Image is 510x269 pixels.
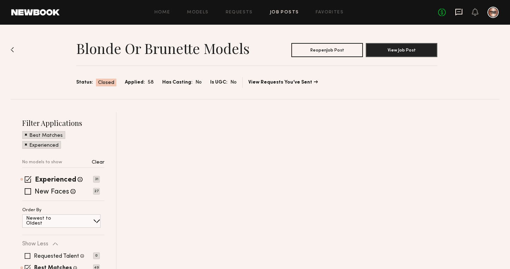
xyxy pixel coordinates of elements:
[76,39,250,57] h1: Blonde or Brunette Models
[93,252,100,259] p: 0
[226,10,253,15] a: Requests
[270,10,299,15] a: Job Posts
[11,47,14,53] img: Back to previous page
[93,176,100,183] p: 31
[22,118,104,128] h2: Filter Applications
[22,208,42,213] p: Order By
[98,79,114,86] span: Closed
[162,79,193,86] span: Has Casting:
[29,133,63,138] p: Best Matches
[187,10,208,15] a: Models
[92,160,104,165] p: Clear
[366,43,437,57] button: View Job Post
[29,143,59,148] p: Experienced
[35,189,69,196] label: New Faces
[22,160,62,165] p: No models to show
[195,79,202,86] span: No
[34,253,79,259] label: Requested Talent
[93,188,100,195] p: 27
[76,79,93,86] span: Status:
[291,43,363,57] button: ReopenJob Post
[154,10,170,15] a: Home
[210,79,227,86] span: Is UGC:
[316,10,344,15] a: Favorites
[248,80,318,85] a: View Requests You’ve Sent
[148,79,154,86] span: 58
[26,216,68,226] p: Newest to Oldest
[22,241,48,247] p: Show Less
[125,79,145,86] span: Applied:
[35,177,76,184] label: Experienced
[230,79,237,86] span: No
